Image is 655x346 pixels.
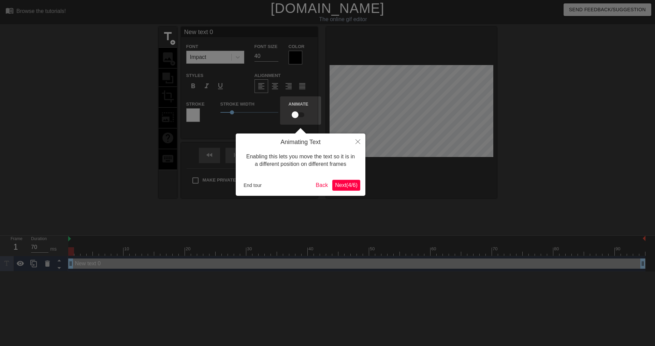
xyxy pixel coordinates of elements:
[241,180,264,190] button: End tour
[241,146,360,175] div: Enabling this lets you move the text so it is in a different position on different frames
[335,182,358,188] span: Next ( 4 / 6 )
[332,180,360,191] button: Next
[313,180,331,191] button: Back
[241,139,360,146] h4: Animating Text
[350,133,365,149] button: Close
